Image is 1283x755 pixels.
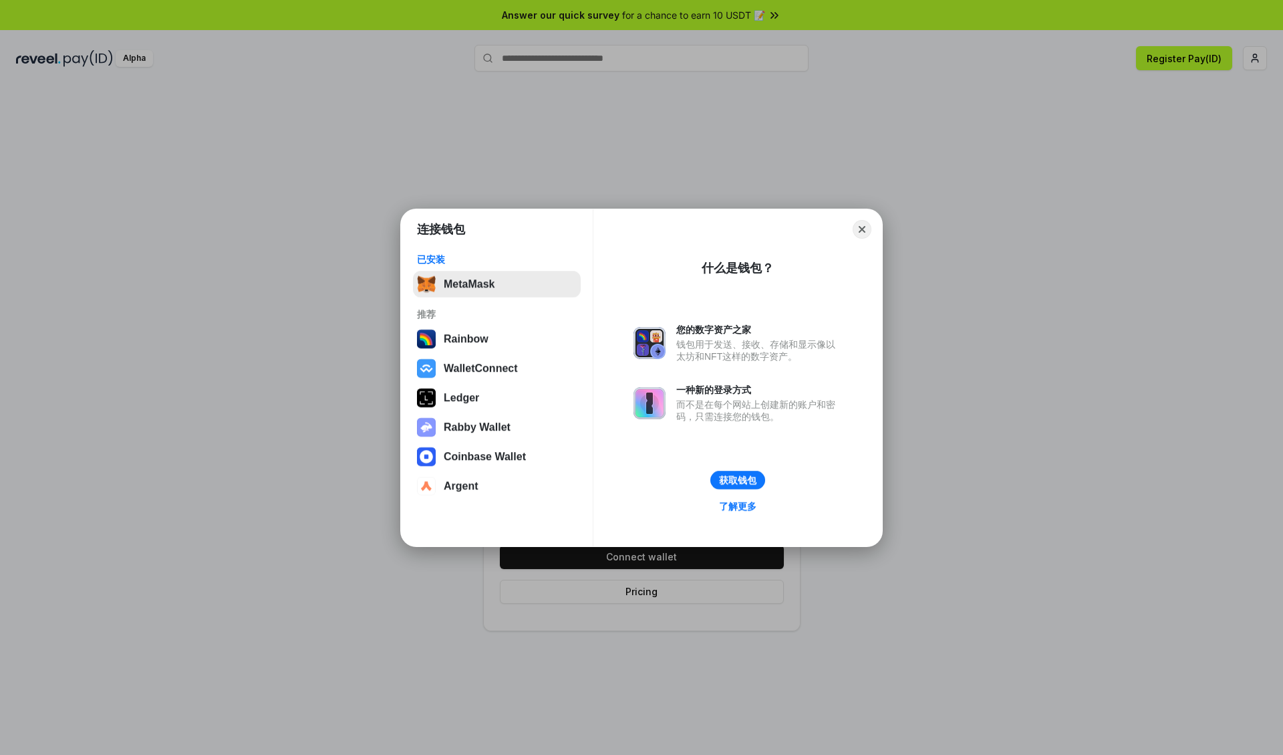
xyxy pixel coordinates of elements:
[417,275,436,294] img: svg+xml,%3Csvg%20fill%3D%22none%22%20height%3D%2233%22%20viewBox%3D%220%200%2035%2033%22%20width%...
[444,451,526,463] div: Coinbase Wallet
[719,500,756,512] div: 了解更多
[417,221,465,237] h1: 连接钱包
[711,498,764,515] a: 了解更多
[676,324,842,336] div: 您的数字资产之家
[413,326,581,352] button: Rainbow
[444,392,479,404] div: Ledger
[413,355,581,382] button: WalletConnect
[417,253,577,265] div: 已安装
[702,260,774,276] div: 什么是钱包？
[413,414,581,441] button: Rabby Wallet
[413,271,581,298] button: MetaMask
[444,278,494,290] div: MetaMask
[444,333,488,345] div: Rainbow
[417,330,436,348] img: svg+xml,%3Csvg%20width%3D%22120%22%20height%3D%22120%22%20viewBox%3D%220%200%20120%20120%22%20fil...
[417,418,436,437] img: svg+xml,%3Csvg%20xmlns%3D%22http%3A%2F%2Fwww.w3.org%2F2000%2Fsvg%22%20fill%3D%22none%22%20viewBox...
[413,385,581,411] button: Ledger
[413,473,581,500] button: Argent
[417,389,436,407] img: svg+xml,%3Csvg%20xmlns%3D%22http%3A%2F%2Fwww.w3.org%2F2000%2Fsvg%22%20width%3D%2228%22%20height%3...
[417,359,436,378] img: svg+xml,%3Csvg%20width%3D%2228%22%20height%3D%2228%22%20viewBox%3D%220%200%2028%2028%22%20fill%3D...
[676,384,842,396] div: 一种新的登录方式
[676,399,842,423] div: 而不是在每个网站上创建新的账户和密码，只需连接您的钱包。
[676,338,842,362] div: 钱包用于发送、接收、存储和显示像以太坊和NFT这样的数字资产。
[444,421,511,433] div: Rabby Wallet
[710,471,765,490] button: 获取钱包
[444,480,478,492] div: Argent
[719,474,756,486] div: 获取钱包
[444,362,518,374] div: WalletConnect
[633,327,666,359] img: svg+xml,%3Csvg%20xmlns%3D%22http%3A%2F%2Fwww.w3.org%2F2000%2Fsvg%22%20fill%3D%22none%22%20viewBox...
[417,447,436,466] img: svg+xml,%3Csvg%20width%3D%2228%22%20height%3D%2228%22%20viewBox%3D%220%200%2028%2028%22%20fill%3D...
[417,308,577,320] div: 推荐
[633,387,666,419] img: svg+xml,%3Csvg%20xmlns%3D%22http%3A%2F%2Fwww.w3.org%2F2000%2Fsvg%22%20fill%3D%22none%22%20viewBox...
[417,477,436,496] img: svg+xml,%3Csvg%20width%3D%2228%22%20height%3D%2228%22%20viewBox%3D%220%200%2028%2028%22%20fill%3D...
[413,443,581,470] button: Coinbase Wallet
[853,220,871,239] button: Close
